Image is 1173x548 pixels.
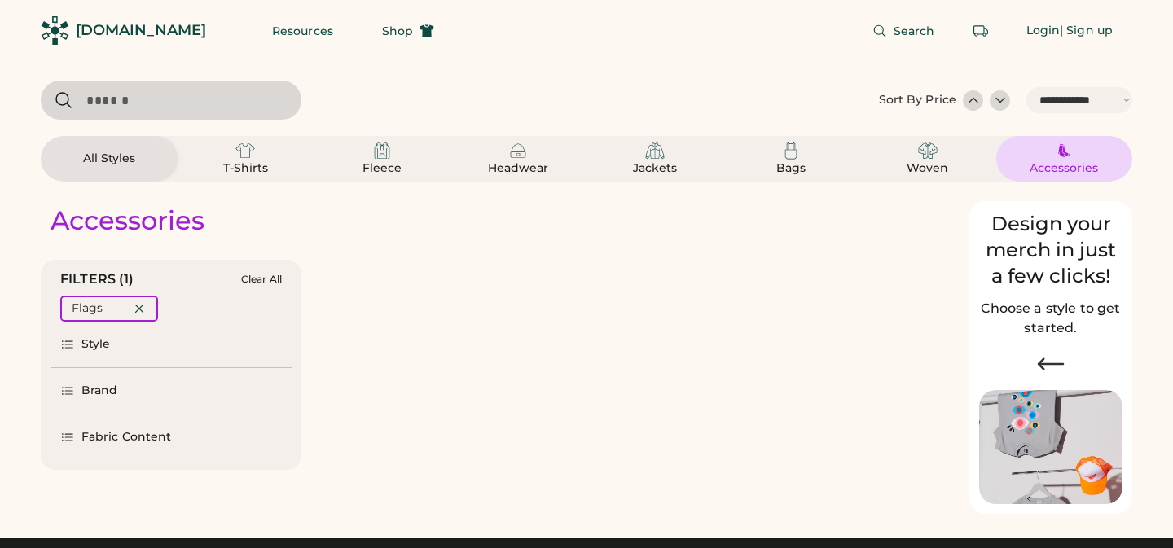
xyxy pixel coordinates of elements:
[382,25,413,37] span: Shop
[345,160,419,177] div: Fleece
[964,15,997,47] button: Retrieve an order
[1054,141,1074,160] img: Accessories Icon
[76,20,206,41] div: [DOMAIN_NAME]
[41,16,69,45] img: Rendered Logo - Screens
[481,160,555,177] div: Headwear
[72,300,103,317] div: Flags
[645,141,665,160] img: Jackets Icon
[979,299,1122,338] h2: Choose a style to get started.
[894,25,935,37] span: Search
[918,141,938,160] img: Woven Icon
[979,390,1122,505] img: Image of Lisa Congdon Eye Print on T-Shirt and Hat
[979,211,1122,289] div: Design your merch in just a few clicks!
[1026,23,1061,39] div: Login
[253,15,353,47] button: Resources
[879,92,956,108] div: Sort By Price
[853,15,955,47] button: Search
[235,141,255,160] img: T-Shirts Icon
[1060,23,1113,39] div: | Sign up
[81,429,171,445] div: Fabric Content
[60,270,134,289] div: FILTERS (1)
[362,15,454,47] button: Shop
[81,383,118,399] div: Brand
[1027,160,1101,177] div: Accessories
[209,160,282,177] div: T-Shirts
[618,160,692,177] div: Jackets
[51,204,204,237] div: Accessories
[372,141,392,160] img: Fleece Icon
[81,336,111,353] div: Style
[241,274,282,285] div: Clear All
[891,160,964,177] div: Woven
[508,141,528,160] img: Headwear Icon
[72,151,146,167] div: All Styles
[754,160,828,177] div: Bags
[781,141,801,160] img: Bags Icon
